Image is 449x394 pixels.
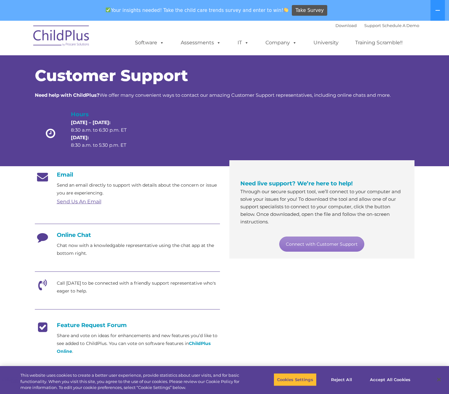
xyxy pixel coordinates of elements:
a: IT [231,36,255,49]
button: Reject All [322,373,361,386]
img: 👏 [284,8,288,12]
span: We offer many convenient ways to contact our amazing Customer Support representatives, including ... [35,92,391,98]
a: University [307,36,345,49]
a: Company [259,36,303,49]
a: Assessments [174,36,227,49]
span: Customer Support [35,66,188,85]
h4: Online Chat [35,232,220,238]
p: Share and vote on ideas for enhancements and new features you’d like to see added to ChildPlus. Y... [57,332,220,355]
strong: Need help with ChildPlus? [35,92,99,98]
p: 8:30 a.m. to 6:30 p.m. ET 8:30 a.m. to 5:30 p.m. ET [71,119,137,149]
button: Cookies Settings [274,373,317,386]
p: Chat now with a knowledgable representative using the chat app at the bottom right. [57,242,220,257]
strong: [DATE]: [71,134,89,140]
span: Your insights needed! Take the child care trends survey and enter to win! [103,4,291,16]
a: Download [335,23,357,28]
p: Through our secure support tool, we’ll connect to your computer and solve your issues for you! To... [240,188,404,226]
h4: Feature Request Forum [35,322,220,329]
button: Close [432,373,446,386]
button: Accept All Cookies [366,373,414,386]
a: Support [364,23,381,28]
a: Send Us An Email [57,199,101,205]
p: Send an email directly to support with details about the concern or issue you are experiencing. [57,181,220,197]
a: ChildPlus Online [57,341,211,354]
h4: Hours [71,110,137,119]
a: Schedule A Demo [382,23,419,28]
a: Software [129,36,170,49]
a: Training Scramble!! [349,36,409,49]
h4: Email [35,171,220,178]
img: ✅ [106,8,110,12]
div: This website uses cookies to create a better user experience, provide statistics about user visit... [20,372,247,391]
span: Take Survey [296,5,324,16]
strong: [DATE] – [DATE]: [71,119,110,125]
p: Call [DATE] to be connected with a friendly support representative who's eager to help. [57,279,220,295]
a: Connect with Customer Support [279,237,364,252]
font: | [335,23,419,28]
span: Need live support? We’re here to help! [240,180,353,187]
img: ChildPlus by Procare Solutions [30,21,93,52]
a: Take Survey [292,5,327,16]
